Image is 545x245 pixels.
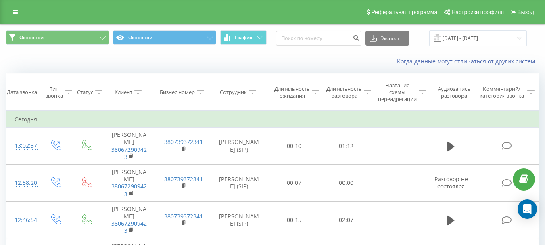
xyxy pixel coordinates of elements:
td: 00:10 [268,128,320,165]
a: 380739372341 [164,138,203,146]
div: 12:58:20 [15,175,31,191]
span: Выход [517,9,534,15]
div: Тип звонка [46,86,63,99]
a: Когда данные могут отличаться от других систем [397,57,539,65]
span: Реферальная программа [371,9,437,15]
div: Статус [77,89,93,96]
div: Бизнес номер [160,89,195,96]
span: Разговор не состоялся [434,175,468,190]
div: 13:02:37 [15,138,31,154]
td: [PERSON_NAME] (SIP) [210,201,268,239]
div: Аудиозапись разговора [434,86,474,99]
td: 00:00 [320,165,372,202]
span: Основной [19,34,44,41]
div: 12:46:54 [15,212,31,228]
span: Настройки профиля [451,9,504,15]
a: 380739372341 [164,212,203,220]
a: 380739372341 [164,175,203,183]
div: Название схемы переадресации [378,82,417,103]
div: Open Intercom Messenger [518,199,537,219]
td: [PERSON_NAME] [102,128,156,165]
td: [PERSON_NAME] (SIP) [210,165,268,202]
td: 00:15 [268,201,320,239]
div: Длительность ожидания [274,86,310,99]
td: 01:12 [320,128,372,165]
td: 00:07 [268,165,320,202]
a: 380672909423 [111,220,147,235]
div: Клиент [115,89,132,96]
button: Экспорт [365,31,409,46]
div: Сотрудник [220,89,247,96]
td: 02:07 [320,201,372,239]
a: 380672909423 [111,146,147,161]
a: 380672909423 [111,182,147,197]
div: Комментарий/категория звонка [478,86,525,99]
span: График [235,35,253,40]
td: [PERSON_NAME] [102,165,156,202]
div: Дата звонка [7,89,37,96]
div: Длительность разговора [326,86,362,99]
button: Основной [6,30,109,45]
button: График [220,30,267,45]
td: [PERSON_NAME] (SIP) [210,128,268,165]
input: Поиск по номеру [276,31,361,46]
td: [PERSON_NAME] [102,201,156,239]
button: Основной [113,30,216,45]
td: Сегодня [6,111,539,128]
